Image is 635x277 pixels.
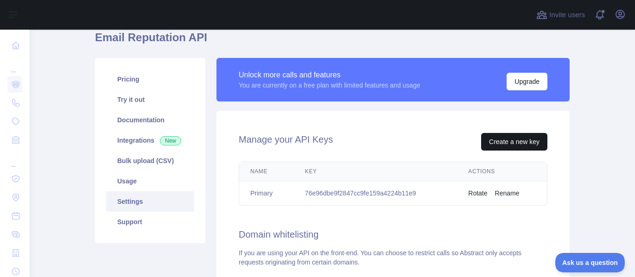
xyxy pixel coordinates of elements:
h2: Domain whitelisting [239,228,547,241]
div: ... [7,56,22,74]
span: Invite users [549,10,585,20]
a: Support [106,212,194,232]
a: Usage [106,171,194,191]
a: Integrations New [106,130,194,151]
th: Actions [457,162,547,181]
button: Create a new key [481,133,547,151]
th: Name [239,162,294,181]
iframe: Toggle Customer Support [555,253,626,272]
button: Invite users [534,7,587,22]
div: If you are using your API on the front-end. You can choose to restrict calls so Abstract only acc... [239,248,547,267]
h2: Manage your API Keys [239,133,333,151]
div: Unlock more calls and features [239,69,420,81]
button: Rotate [468,189,487,198]
div: ... [7,150,22,169]
th: Key [294,162,457,181]
td: Primary [239,181,294,206]
td: 76e96dbe9f2847cc9fe159a4224b11e9 [294,181,457,206]
div: You are currently on a free plan with limited features and usage [239,81,420,90]
button: Rename [495,189,520,198]
a: Try it out [106,89,194,110]
button: Upgrade [507,73,547,90]
a: Settings [106,191,194,212]
a: Pricing [106,69,194,89]
span: New [160,136,181,145]
h1: Email Reputation API [95,30,570,52]
a: Bulk upload (CSV) [106,151,194,171]
a: Documentation [106,110,194,130]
